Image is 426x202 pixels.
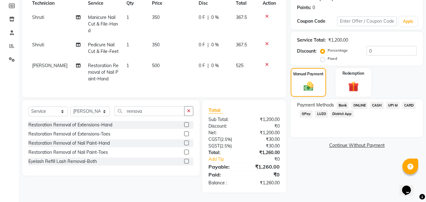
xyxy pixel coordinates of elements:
[211,14,219,21] span: 0 %
[28,158,97,165] div: Eyelash Refill Lash Removal-Both
[88,42,119,54] span: Pedicure Nail Cut & File-Feet
[244,143,284,149] div: ₹30.00
[204,123,244,130] div: Discount:
[199,14,205,21] span: 0 F
[152,63,160,68] span: 500
[297,102,334,108] span: Payment Methods
[199,62,205,69] span: 0 F
[221,137,231,142] span: 2.5%
[32,14,44,20] span: Shruti
[244,171,284,178] div: ₹0
[236,14,247,20] span: 367.5
[28,149,108,156] div: Restoration Removal of Nail Paint-Toes
[297,18,337,25] div: Coupon Code
[336,102,349,109] span: Bank
[315,110,328,118] span: LUZO
[244,163,284,170] div: ₹1,260.00
[208,107,223,113] span: Total
[399,17,417,26] button: Apply
[328,48,348,53] label: Percentage
[330,110,354,118] span: District App
[126,63,129,68] span: 1
[211,62,219,69] span: 0 %
[251,156,285,163] div: ₹0
[244,149,284,156] div: ₹1,260.00
[297,48,317,55] div: Discount:
[204,136,244,143] div: ( )
[208,143,220,149] span: SGST
[351,102,368,109] span: ONLINE
[32,42,44,48] span: Shruti
[207,14,209,21] span: |
[312,4,315,11] div: 0
[28,140,110,147] div: Restoration Removal of Nail Paint-Hand
[297,37,326,43] div: Service Total:
[204,116,244,123] div: Sub Total:
[32,63,67,68] span: [PERSON_NAME]
[126,42,129,48] span: 1
[207,42,209,48] span: |
[244,180,284,186] div: ₹1,260.00
[337,16,397,26] input: Enter Offer / Coupon Code
[301,81,317,92] img: _cash.svg
[152,14,160,20] span: 350
[152,42,160,48] span: 350
[204,149,244,156] div: Total:
[204,171,244,178] div: Paid:
[88,63,119,82] span: Restoration Removal of Nail Paint-Hand
[236,42,247,48] span: 367.5
[208,136,220,142] span: CGST
[292,142,422,149] a: Continue Without Payment
[400,177,420,196] iframe: chat widget
[211,42,219,48] span: 0 %
[207,62,209,69] span: |
[28,131,110,137] div: Restoration Removal of Extensions-Toes
[297,4,311,11] div: Points:
[126,14,129,20] span: 1
[244,136,284,143] div: ₹30.00
[293,71,324,77] label: Manual Payment
[199,42,205,48] span: 0 F
[244,130,284,136] div: ₹1,200.00
[204,130,244,136] div: Net:
[221,143,231,148] span: 2.5%
[236,63,243,68] span: 525
[28,122,112,128] div: Restoration Removal of Extensions-Hand
[386,102,400,109] span: UPI M
[244,116,284,123] div: ₹1,200.00
[328,37,348,43] div: ₹1,200.00
[300,110,312,118] span: GPay
[114,106,184,116] input: Search or Scan
[204,180,244,186] div: Balance :
[88,14,118,33] span: Manicure Nail Cut & File-Hand
[244,123,284,130] div: ₹0
[345,80,362,93] img: _gift.svg
[204,163,244,170] div: Payable:
[342,71,364,76] label: Redemption
[204,143,244,149] div: ( )
[402,102,416,109] span: CARD
[370,102,384,109] span: CASH
[328,56,337,61] label: Fixed
[204,156,251,163] a: Add Tip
